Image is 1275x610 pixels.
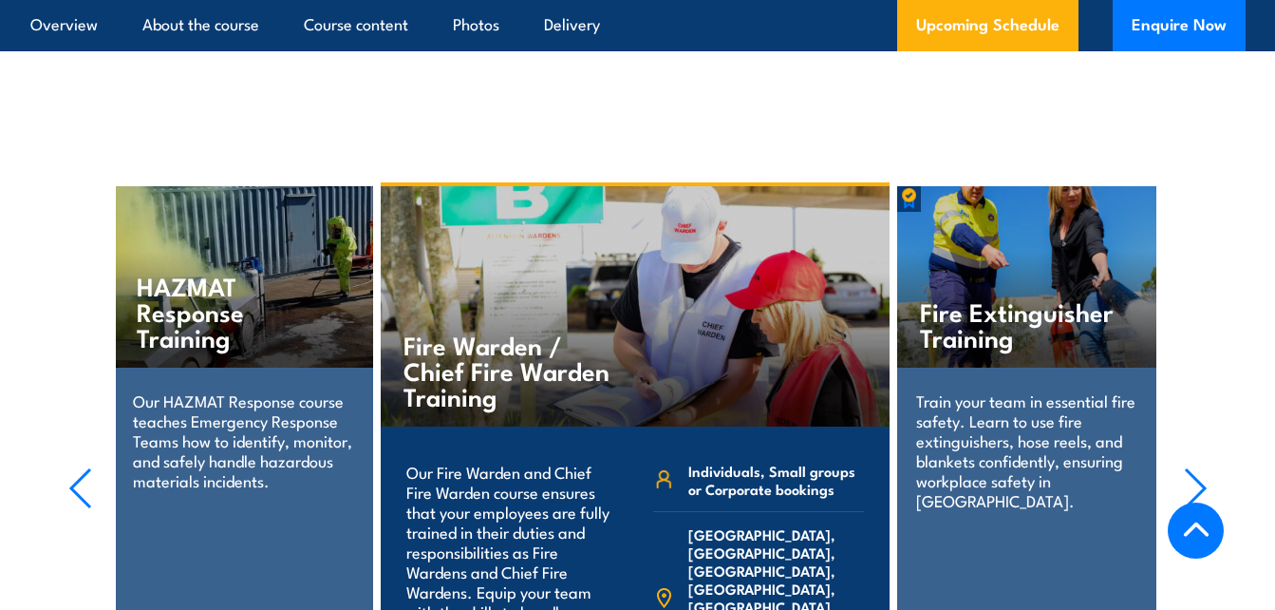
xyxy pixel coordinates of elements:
h4: Fire Warden / Chief Fire Warden Training [403,332,627,409]
h4: HAZMAT Response Training [137,273,334,350]
p: Our HAZMAT Response course teaches Emergency Response Teams how to identify, monitor, and safely ... [133,391,354,490]
span: Individuals, Small groups or Corporate bookings [688,462,863,498]
p: Train your team in essential fire safety. Learn to use fire extinguishers, hose reels, and blanke... [916,391,1137,510]
h4: Fire Extinguisher Training [920,298,1117,350]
